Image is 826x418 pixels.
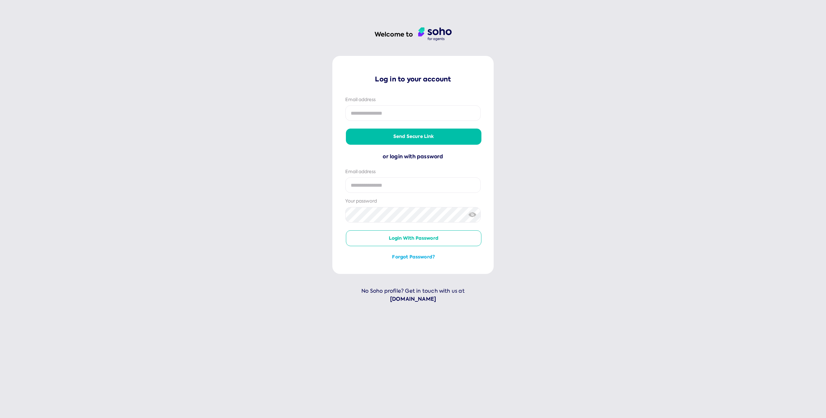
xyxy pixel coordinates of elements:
div: Your password [345,198,481,204]
div: Email address [345,97,481,103]
div: Email address [345,169,481,175]
button: Send secure link [346,129,481,145]
a: [DOMAIN_NAME] [332,295,494,303]
img: agent logo [418,27,452,41]
button: Login with password [346,230,481,246]
h1: Welcome to [375,30,413,39]
p: Log in to your account [345,75,481,84]
div: or login with password [345,152,481,161]
img: eye-crossed.svg [468,211,477,218]
p: No Soho profile? Get in touch with us at [332,287,494,303]
button: Forgot password? [346,254,481,260]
